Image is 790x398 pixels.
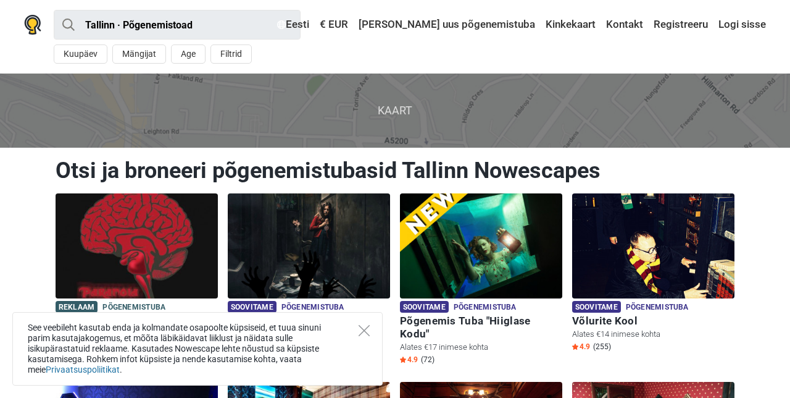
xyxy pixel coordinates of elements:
[274,14,312,36] a: Eesti
[572,344,578,350] img: Star
[543,14,599,36] a: Kinkekaart
[400,355,418,365] span: 4.9
[171,44,206,64] button: Age
[12,312,383,386] div: See veebileht kasutab enda ja kolmandate osapoolte küpsiseid, et tuua sinuni parim kasutajakogemu...
[400,301,449,313] span: Soovitame
[421,355,434,365] span: (72)
[454,301,517,315] span: Põgenemistuba
[54,44,107,64] button: Kuupäev
[593,342,611,352] span: (255)
[228,301,276,313] span: Soovitame
[56,193,218,298] img: Paranoia
[56,301,98,313] span: Reklaam
[400,193,562,298] img: Põgenemis Tuba "Hiiglase Kodu"
[715,14,766,36] a: Logi sisse
[572,329,734,340] p: Alates €14 inimese kohta
[112,44,166,64] button: Mängijat
[572,193,734,355] a: Võlurite Kool Soovitame Põgenemistuba Võlurite Kool Alates €14 inimese kohta Star4.9 (255)
[572,315,734,328] h6: Võlurite Kool
[317,14,351,36] a: € EUR
[228,193,390,355] a: Lastekodu Saladus Soovitame Põgenemistuba Lastekodu Saladus Alates €22 inimese kohta Star4.9 (29)
[281,301,344,315] span: Põgenemistuba
[102,301,165,315] span: Põgenemistuba
[355,14,538,36] a: [PERSON_NAME] uus põgenemistuba
[56,157,734,184] h1: Otsi ja broneeri põgenemistubasid Tallinn Nowescapes
[651,14,711,36] a: Registreeru
[210,44,252,64] button: Filtrid
[572,193,734,298] img: Võlurite Kool
[46,365,120,375] a: Privaatsuspoliitikat
[400,315,562,341] h6: Põgenemis Tuba "Hiiglase Kodu"
[400,193,562,368] a: Põgenemis Tuba "Hiiglase Kodu" Soovitame Põgenemistuba Põgenemis Tuba "Hiiglase Kodu" Alates €17 ...
[400,342,562,353] p: Alates €17 inimese kohta
[603,14,646,36] a: Kontakt
[24,15,41,35] img: Nowescape logo
[626,301,689,315] span: Põgenemistuba
[572,342,590,352] span: 4.9
[277,20,286,29] img: Eesti
[56,193,218,343] a: Paranoia Reklaam Põgenemistuba [MEDICAL_DATA] Alates €13 inimese kohta
[572,301,621,313] span: Soovitame
[228,193,390,298] img: Lastekodu Saladus
[400,357,406,363] img: Star
[54,10,301,40] input: proovi “Tallinn”
[359,325,370,336] button: Close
